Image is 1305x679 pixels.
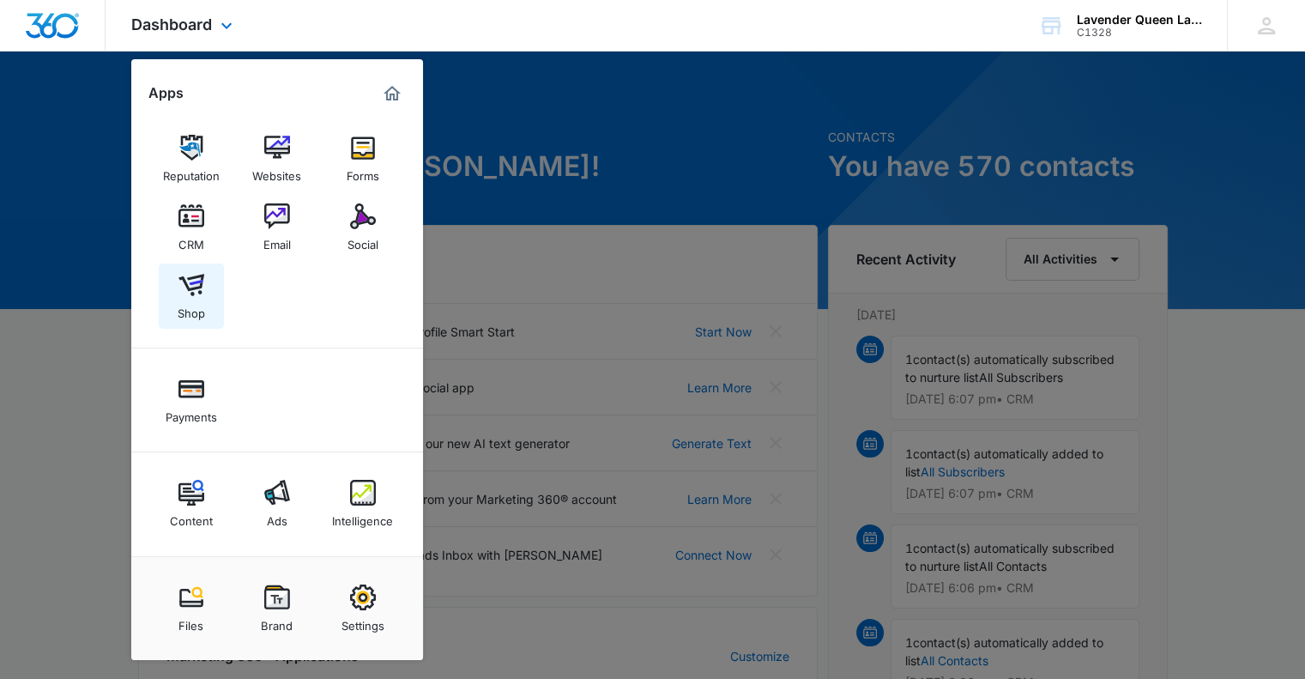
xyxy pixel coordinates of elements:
[166,402,217,424] div: Payments
[178,610,203,633] div: Files
[245,195,310,260] a: Email
[1077,27,1202,39] div: account id
[148,85,184,101] h2: Apps
[245,576,310,641] a: Brand
[252,161,301,183] div: Websites
[159,264,224,329] a: Shop
[267,506,287,528] div: Ads
[159,126,224,191] a: Reputation
[1077,13,1202,27] div: account name
[330,471,396,537] a: Intelligence
[330,195,396,260] a: Social
[347,161,379,183] div: Forms
[178,298,205,320] div: Shop
[159,576,224,641] a: Files
[159,195,224,260] a: CRM
[261,610,293,633] div: Brand
[163,161,220,183] div: Reputation
[245,471,310,537] a: Ads
[245,126,310,191] a: Websites
[159,367,224,433] a: Payments
[131,15,212,33] span: Dashboard
[178,229,204,252] div: CRM
[330,576,396,641] a: Settings
[378,80,406,107] a: Marketing 360® Dashboard
[263,229,291,252] div: Email
[159,471,224,537] a: Content
[330,126,396,191] a: Forms
[341,610,384,633] div: Settings
[347,229,378,252] div: Social
[170,506,213,528] div: Content
[332,506,393,528] div: Intelligence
